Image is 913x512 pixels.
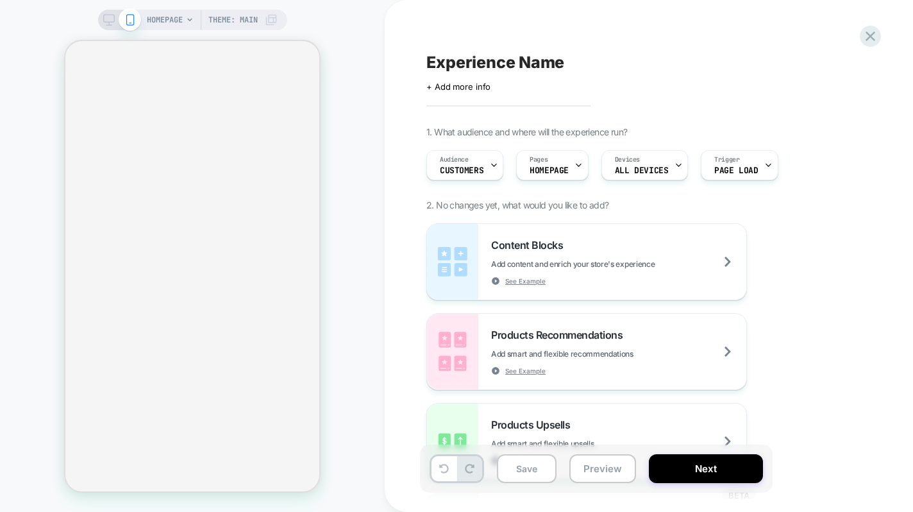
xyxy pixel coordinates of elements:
[497,454,557,483] button: Save
[569,454,636,483] button: Preview
[615,166,668,175] span: ALL DEVICES
[208,10,258,30] span: Theme: MAIN
[714,155,739,164] span: Trigger
[426,53,564,72] span: Experience Name
[530,155,548,164] span: Pages
[615,155,640,164] span: Devices
[491,329,629,341] span: Products Recommendations
[491,439,658,448] span: Add smart and flexible upsells
[491,239,569,252] span: Content Blocks
[491,259,719,269] span: Add content and enrich your store's experience
[505,277,546,286] span: See Example
[440,166,483,175] span: Customers
[426,126,627,137] span: 1. What audience and where will the experience run?
[491,349,698,359] span: Add smart and flexible recommendations
[649,454,763,483] button: Next
[714,166,758,175] span: Page Load
[147,10,183,30] span: HOMEPAGE
[440,155,469,164] span: Audience
[530,166,569,175] span: HOMEPAGE
[426,200,608,210] span: 2. No changes yet, what would you like to add?
[491,418,576,431] span: Products Upsells
[426,81,490,92] span: + Add more info
[505,366,546,375] span: See Example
